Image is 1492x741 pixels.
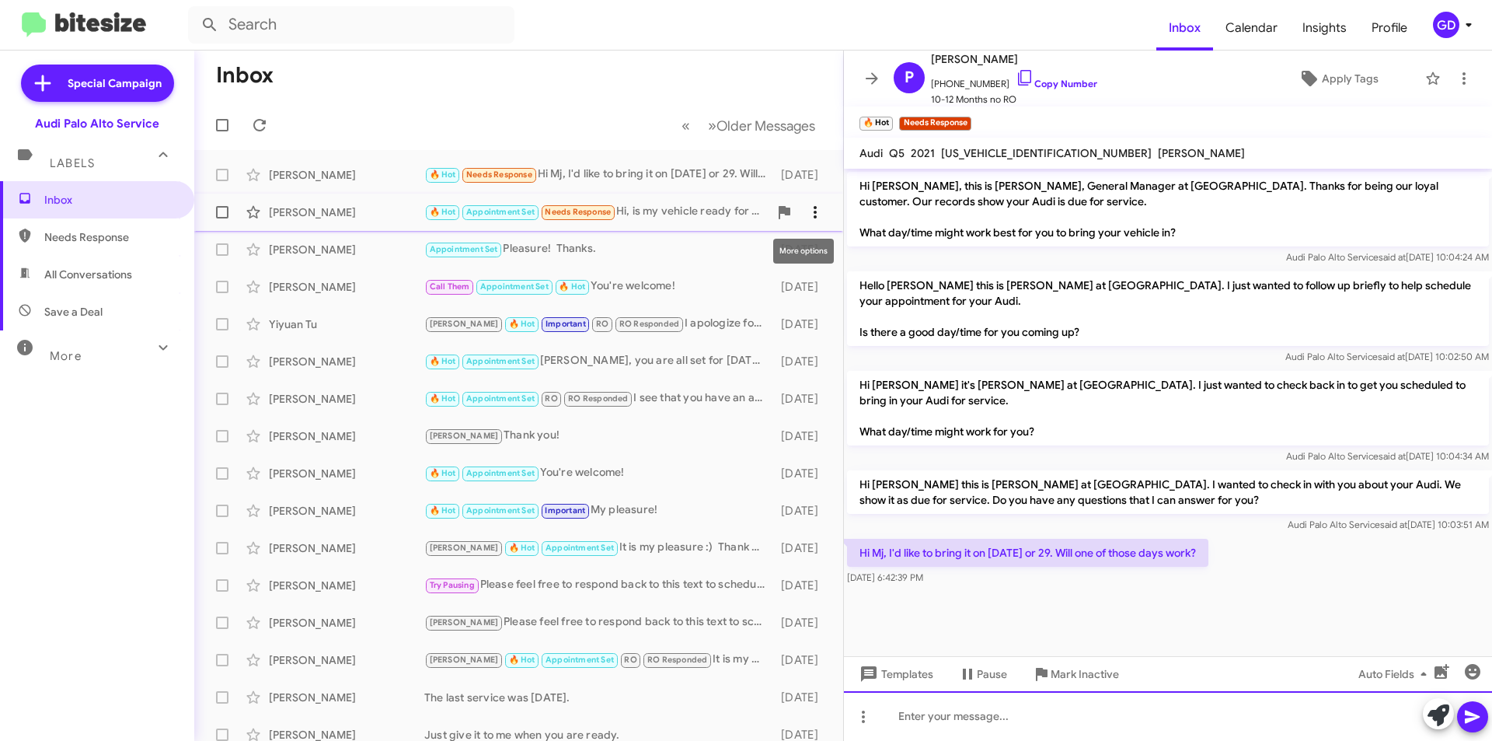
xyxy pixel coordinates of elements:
[269,690,424,705] div: [PERSON_NAME]
[466,207,535,217] span: Appointment Set
[269,391,424,407] div: [PERSON_NAME]
[269,466,424,481] div: [PERSON_NAME]
[50,349,82,363] span: More
[673,110,824,142] nav: Page navigation example
[1379,450,1406,462] span: said at
[430,543,499,553] span: [PERSON_NAME]
[1213,5,1290,51] a: Calendar
[430,505,456,516] span: 🔥 Hot
[773,540,831,556] div: [DATE]
[424,166,773,184] div: Hi Mj, I'd like to bring it on [DATE] or 29. Will one of those days work?
[773,690,831,705] div: [DATE]
[44,229,176,245] span: Needs Response
[545,505,585,516] span: Important
[269,279,424,295] div: [PERSON_NAME]
[1380,519,1407,530] span: said at
[269,242,424,257] div: [PERSON_NAME]
[424,576,773,594] div: Please feel free to respond back to this text to schedule or call us at [PHONE_NUMBER] when you a...
[1433,12,1459,38] div: GD
[1379,251,1406,263] span: said at
[1378,351,1405,362] span: said at
[424,390,773,407] div: I see that you have an appt. this morning. See you soon.
[773,652,831,668] div: [DATE]
[1290,5,1359,51] a: Insights
[1286,450,1489,462] span: Audi Palo Alto Service [DATE] 10:04:34 AM
[430,468,456,478] span: 🔥 Hot
[424,464,773,482] div: You're welcome!
[1420,12,1475,38] button: GD
[773,354,831,369] div: [DATE]
[847,371,1489,446] p: Hi [PERSON_NAME] it's [PERSON_NAME] at [GEOGRAPHIC_DATA]. I just wanted to check back in to get y...
[1285,351,1489,362] span: Audi Palo Alto Service [DATE] 10:02:50 AM
[1156,5,1213,51] a: Inbox
[1346,660,1445,688] button: Auto Fields
[424,315,773,333] div: I apologize for not seeing that you already came in. Thank you and have a great day!
[1359,5,1420,51] a: Profile
[509,655,535,665] span: 🔥 Hot
[946,660,1020,688] button: Pause
[424,278,773,295] div: You're welcome!
[466,393,535,404] span: Appointment Set
[269,167,424,183] div: [PERSON_NAME]
[773,578,831,593] div: [DATE]
[430,281,470,292] span: Call Them
[44,304,103,320] span: Save a Deal
[188,6,514,44] input: Search
[269,204,424,220] div: [PERSON_NAME]
[773,615,831,631] div: [DATE]
[699,110,824,142] button: Next
[269,503,424,519] div: [PERSON_NAME]
[1051,660,1119,688] span: Mark Inactive
[466,468,535,478] span: Appointment Set
[35,116,159,131] div: Audi Palo Alto Service
[424,613,773,631] div: Please feel free to respond back to this text to schedule or call us at [PHONE_NUMBER] when you a...
[568,393,628,404] span: RO Responded
[430,170,456,180] span: 🔥 Hot
[480,281,549,292] span: Appointment Set
[889,146,905,160] span: Q5
[716,117,815,135] span: Older Messages
[509,543,535,553] span: 🔥 Hot
[430,580,475,590] span: Try Pausing
[424,427,773,445] div: Thank you!
[430,655,499,665] span: [PERSON_NAME]
[269,540,424,556] div: [PERSON_NAME]
[596,319,608,329] span: RO
[50,156,95,170] span: Labels
[1288,519,1489,530] span: Audi Palo Alto Service [DATE] 10:03:51 AM
[847,539,1208,567] p: Hi Mj, I'd like to bring it on [DATE] or 29. Will one of those days work?
[1020,660,1131,688] button: Mark Inactive
[773,428,831,444] div: [DATE]
[773,279,831,295] div: [DATE]
[1258,65,1417,93] button: Apply Tags
[859,146,883,160] span: Audi
[545,393,557,404] span: RO
[847,271,1489,346] p: Hello [PERSON_NAME] this is [PERSON_NAME] at [GEOGRAPHIC_DATA]. I just wanted to follow up briefl...
[619,319,679,329] span: RO Responded
[269,615,424,631] div: [PERSON_NAME]
[269,316,424,332] div: Yiyuan Tu
[773,316,831,332] div: [DATE]
[941,146,1152,160] span: [US_VEHICLE_IDENTIFICATION_NUMBER]
[931,92,1097,107] span: 10-12 Months no RO
[1016,78,1097,89] a: Copy Number
[905,65,914,90] span: P
[269,354,424,369] div: [PERSON_NAME]
[624,655,636,665] span: RO
[931,50,1097,68] span: [PERSON_NAME]
[466,356,535,366] span: Appointment Set
[430,393,456,404] span: 🔥 Hot
[1286,251,1489,263] span: Audi Palo Alto Service [DATE] 10:04:24 AM
[546,543,614,553] span: Appointment Set
[269,578,424,593] div: [PERSON_NAME]
[773,167,831,183] div: [DATE]
[424,240,773,258] div: Pleasure! Thanks.
[847,470,1489,514] p: Hi [PERSON_NAME] this is [PERSON_NAME] at [GEOGRAPHIC_DATA]. I wanted to check in with you about ...
[424,651,773,669] div: It is my pleasure! Thank you.
[430,319,499,329] span: [PERSON_NAME]
[672,110,699,142] button: Previous
[773,503,831,519] div: [DATE]
[44,267,132,282] span: All Conversations
[559,281,585,292] span: 🔥 Hot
